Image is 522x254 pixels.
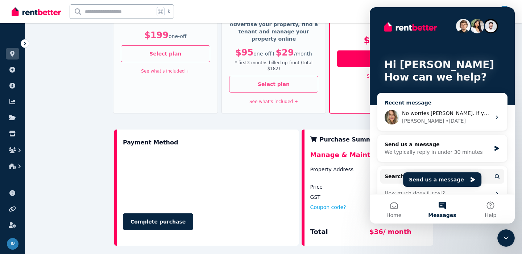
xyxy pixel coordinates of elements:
span: $36 [364,35,382,45]
span: / month [294,51,312,57]
iframe: Intercom live chat [370,7,515,224]
img: Jason Ma [499,6,510,17]
p: * first 3 month s billed up-front (total $182 ) [229,60,319,71]
iframe: Secure payment input frame [121,151,294,206]
div: Manage & Maintain [310,150,427,166]
div: Purchase Summary [310,135,427,144]
div: How much does it cost? [11,179,134,193]
span: one-off [169,33,187,39]
button: Search for help [11,162,134,176]
div: How much does it cost? [15,182,121,190]
span: Help [115,205,127,210]
div: GST [310,193,368,201]
a: See less info - [367,74,397,79]
img: RentBetter [12,6,61,17]
button: Buy now [337,50,427,67]
button: Messages [48,187,96,216]
button: Help [97,187,145,216]
p: Advertise your property, find a tenant and manage your property online [229,21,319,42]
span: Search for help [15,165,59,173]
span: one-off [253,51,272,57]
button: Coupon code? [310,204,346,211]
span: + [272,51,276,57]
a: See what's included + [249,99,298,104]
button: Select plan [121,45,210,62]
button: Select plan [229,76,319,93]
div: Total [310,227,368,240]
button: Complete purchase [123,213,193,230]
span: No worries [PERSON_NAME]. If you need further help just reach back out. Cheers, [PERSON_NAME] + T... [32,103,344,109]
div: • [DATE] [76,110,96,118]
a: See what's included + [141,69,190,74]
iframe: Intercom live chat [497,229,515,247]
div: Payment Method [123,135,178,150]
div: Price [310,183,368,190]
div: Send us a message [15,134,121,141]
span: $29 [276,48,294,58]
div: [PERSON_NAME] [32,110,74,118]
span: Home [17,205,32,210]
span: $95 [235,48,253,58]
img: Jason Ma [7,238,18,250]
div: Property Address [310,166,368,180]
div: Send us a messageWe typically reply in under 30 minutes [7,127,138,155]
span: Messages [58,205,86,210]
div: We typically reply in under 30 minutes [15,141,121,149]
span: $199 [144,30,169,40]
button: Send us a message [33,165,112,180]
div: $36 / month [369,227,427,240]
span: k [167,9,170,15]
